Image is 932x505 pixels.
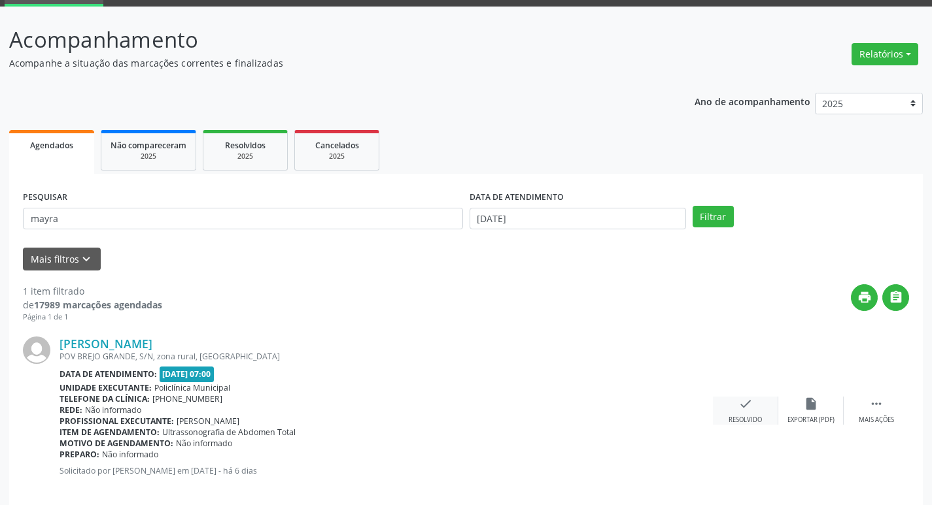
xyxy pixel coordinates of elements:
div: Exportar (PDF) [787,415,835,425]
b: Motivo de agendamento: [60,438,173,449]
div: POV BREJO GRANDE, S/N, zona rural, [GEOGRAPHIC_DATA] [60,351,713,362]
button: Mais filtroskeyboard_arrow_down [23,248,101,270]
div: Página 1 de 1 [23,312,162,323]
button: Relatórios [852,43,918,65]
a: [PERSON_NAME] [60,336,152,351]
input: Selecione um intervalo [470,208,686,230]
b: Profissional executante: [60,415,174,427]
span: [DATE] 07:00 [160,367,215,382]
label: PESQUISAR [23,187,67,208]
b: Unidade executante: [60,382,152,393]
span: Não informado [102,449,158,460]
b: Data de atendimento: [60,368,157,380]
div: 2025 [304,152,370,161]
i:  [889,290,903,304]
i: keyboard_arrow_down [79,252,94,267]
span: Não informado [85,404,141,415]
i: check [738,397,753,411]
div: Mais ações [859,415,894,425]
i:  [869,397,884,411]
input: Nome, CNS [23,208,463,230]
b: Item de agendamento: [60,427,160,438]
span: [PHONE_NUMBER] [152,393,222,404]
span: Cancelados [315,140,359,151]
button: print [851,284,878,311]
strong: 17989 marcações agendadas [34,299,162,311]
div: 2025 [111,152,186,161]
span: Policlínica Municipal [154,382,230,393]
i: print [857,290,872,304]
div: 1 item filtrado [23,284,162,298]
p: Acompanhamento [9,24,649,56]
img: img [23,336,50,364]
b: Telefone da clínica: [60,393,150,404]
div: Resolvido [729,415,762,425]
span: Não compareceram [111,140,186,151]
span: [PERSON_NAME] [177,415,239,427]
span: Resolvidos [225,140,266,151]
button:  [882,284,909,311]
div: 2025 [213,152,278,161]
p: Acompanhe a situação das marcações correntes e finalizadas [9,56,649,70]
i: insert_drive_file [804,397,818,411]
b: Preparo: [60,449,99,460]
button: Filtrar [693,206,734,228]
p: Ano de acompanhamento [695,93,810,109]
div: de [23,298,162,312]
span: Agendados [30,140,73,151]
span: Não informado [176,438,232,449]
span: Ultrassonografia de Abdomen Total [162,427,296,438]
p: Solicitado por [PERSON_NAME] em [DATE] - há 6 dias [60,465,713,476]
b: Rede: [60,404,82,415]
label: DATA DE ATENDIMENTO [470,187,564,208]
